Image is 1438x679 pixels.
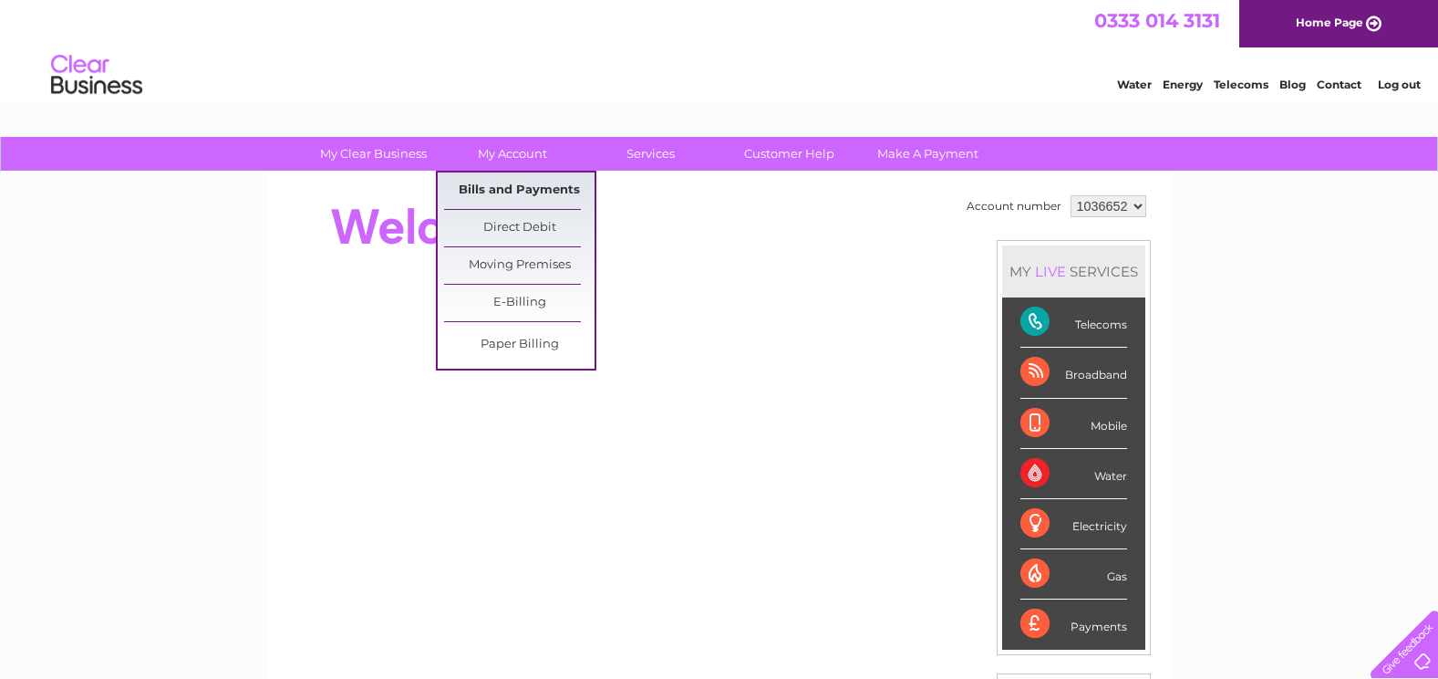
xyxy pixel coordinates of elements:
a: Customer Help [714,137,864,171]
a: Contact [1317,78,1361,91]
a: Energy [1163,78,1203,91]
a: Paper Billing [444,327,595,363]
div: Broadband [1020,348,1127,398]
a: Services [575,137,726,171]
a: 0333 014 3131 [1094,9,1220,32]
div: Telecoms [1020,298,1127,348]
div: Payments [1020,600,1127,649]
div: Gas [1020,549,1127,600]
a: Telecoms [1214,78,1268,91]
div: Mobile [1020,399,1127,449]
img: logo.png [50,47,143,103]
div: Water [1020,449,1127,499]
div: MY SERVICES [1002,245,1145,298]
a: Log out [1378,78,1421,91]
a: Water [1117,78,1152,91]
a: Moving Premises [444,247,595,284]
a: Direct Debit [444,210,595,246]
a: Blog [1279,78,1306,91]
div: LIVE [1031,263,1070,280]
td: Account number [962,191,1066,222]
a: Make A Payment [853,137,1003,171]
a: My Clear Business [298,137,449,171]
div: Clear Business is a trading name of Verastar Limited (registered in [GEOGRAPHIC_DATA] No. 3667643... [289,10,1151,89]
a: My Account [437,137,587,171]
div: Electricity [1020,499,1127,549]
a: Bills and Payments [444,172,595,209]
a: E-Billing [444,285,595,321]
